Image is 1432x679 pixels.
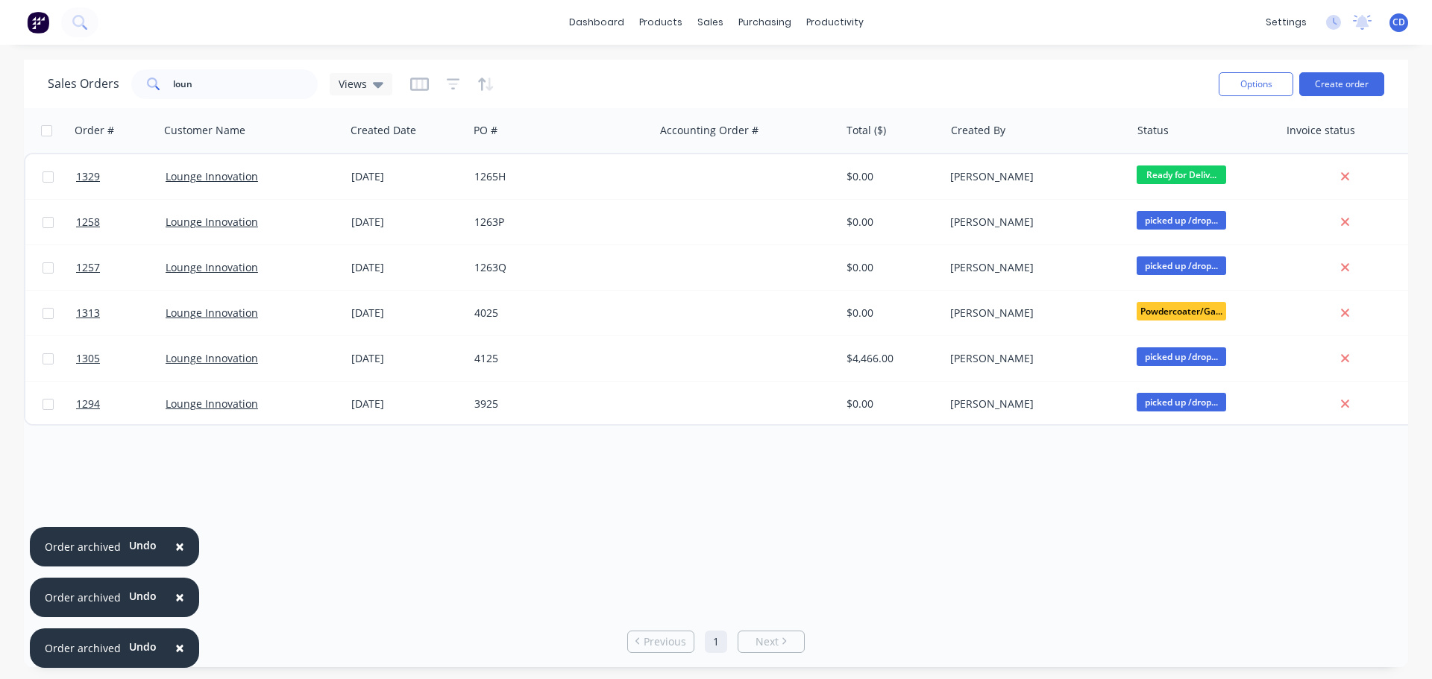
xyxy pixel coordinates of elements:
span: 1329 [76,169,100,184]
span: 1294 [76,397,100,411]
a: 1294 [76,382,166,426]
div: purchasing [731,11,799,34]
div: [DATE] [351,169,462,184]
div: productivity [799,11,871,34]
a: Lounge Innovation [166,306,258,320]
ul: Pagination [621,631,811,653]
button: Options [1219,72,1293,96]
span: 1305 [76,351,100,366]
div: $0.00 [847,169,934,184]
span: × [175,637,184,658]
div: 1263Q [474,260,640,275]
div: [PERSON_NAME] [950,306,1116,320]
a: 1313 [76,291,166,335]
div: [PERSON_NAME] [950,260,1116,275]
img: Factory [27,11,49,34]
div: [DATE] [351,306,462,320]
div: Created By [951,123,1005,138]
div: sales [690,11,731,34]
a: Previous page [628,634,694,649]
div: Order archived [45,590,121,605]
a: Page 1 is your current page [705,631,727,653]
button: Undo [121,636,165,658]
button: Create order [1299,72,1384,96]
span: picked up /drop... [1137,347,1226,366]
h1: Sales Orders [48,77,119,91]
div: Invoice status [1287,123,1355,138]
a: Lounge Innovation [166,397,258,411]
div: [DATE] [351,397,462,411]
div: Order archived [45,640,121,656]
div: [PERSON_NAME] [950,351,1116,366]
a: dashboard [562,11,632,34]
a: Lounge Innovation [166,169,258,183]
a: 1329 [76,154,166,199]
div: Order # [75,123,114,138]
div: $0.00 [847,260,934,275]
div: $0.00 [847,215,934,230]
span: Ready for Deliv... [1137,165,1226,184]
a: Next page [738,634,804,649]
div: $0.00 [847,397,934,411]
span: 1258 [76,215,100,230]
div: 4025 [474,306,640,320]
input: Search... [173,69,318,99]
span: picked up /drop... [1137,393,1226,411]
button: Undo [121,534,165,557]
span: picked up /drop... [1137,256,1226,275]
div: [PERSON_NAME] [950,215,1116,230]
div: Order archived [45,539,121,555]
div: 4125 [474,351,640,366]
span: Next [756,634,779,649]
div: Created Date [351,123,416,138]
button: Close [160,631,199,666]
a: Lounge Innovation [166,351,258,365]
div: PO # [474,123,497,138]
div: [PERSON_NAME] [950,169,1116,184]
div: products [632,11,690,34]
span: Views [339,76,367,92]
span: Previous [644,634,686,649]
a: Lounge Innovation [166,260,258,274]
a: 1258 [76,200,166,244]
div: $4,466.00 [847,351,934,366]
span: 1257 [76,260,100,275]
div: [DATE] [351,351,462,366]
div: [DATE] [351,215,462,230]
div: Total ($) [847,123,886,138]
div: 1263P [474,215,640,230]
span: 1313 [76,306,100,320]
button: Close [160,580,199,616]
span: × [175,587,184,607]
div: $0.00 [847,306,934,320]
div: 3925 [474,397,640,411]
a: Lounge Innovation [166,215,258,229]
div: [PERSON_NAME] [950,397,1116,411]
a: 1305 [76,336,166,381]
div: Status [1137,123,1169,138]
div: settings [1258,11,1314,34]
span: CD [1392,16,1405,29]
div: [DATE] [351,260,462,275]
span: picked up /drop... [1137,211,1226,230]
div: Customer Name [164,123,245,138]
a: 1257 [76,245,166,290]
div: Accounting Order # [660,123,759,138]
button: Undo [121,585,165,607]
button: Close [160,529,199,565]
span: × [175,536,184,557]
span: Powdercoater/Ga... [1137,302,1226,320]
div: 1265H [474,169,640,184]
